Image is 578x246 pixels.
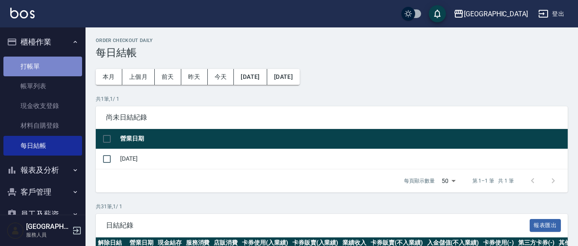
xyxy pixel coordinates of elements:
div: 50 [438,169,459,192]
p: 共 1 筆, 1 / 1 [96,95,568,103]
h3: 每日結帳 [96,47,568,59]
button: [DATE] [234,69,267,85]
td: [DATE] [118,149,568,169]
a: 打帳單 [3,57,82,76]
button: 上個月 [122,69,155,85]
a: 現金收支登錄 [3,96,82,116]
span: 日結紀錄 [106,221,530,230]
a: 材料自購登錄 [3,116,82,135]
button: save [429,5,446,22]
p: 服務人員 [26,231,70,239]
button: 客戶管理 [3,181,82,203]
img: Person [7,222,24,239]
a: 每日結帳 [3,136,82,156]
button: [DATE] [267,69,300,85]
img: Logo [10,8,35,18]
span: 尚未日結紀錄 [106,113,557,122]
div: [GEOGRAPHIC_DATA] [464,9,528,19]
p: 第 1–1 筆 共 1 筆 [472,177,514,185]
p: 每頁顯示數量 [404,177,435,185]
button: 報表匯出 [530,219,561,232]
button: 報表及分析 [3,159,82,181]
button: 本月 [96,69,122,85]
button: 登出 [535,6,568,22]
button: 員工及薪資 [3,203,82,225]
h2: Order checkout daily [96,38,568,43]
a: 報表匯出 [530,221,561,229]
button: 前天 [155,69,181,85]
p: 共 31 筆, 1 / 1 [96,203,568,210]
button: [GEOGRAPHIC_DATA] [450,5,531,23]
a: 帳單列表 [3,76,82,96]
button: 櫃檯作業 [3,31,82,53]
th: 營業日期 [118,129,568,149]
button: 今天 [208,69,234,85]
h5: [GEOGRAPHIC_DATA] [26,222,70,231]
button: 昨天 [181,69,208,85]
